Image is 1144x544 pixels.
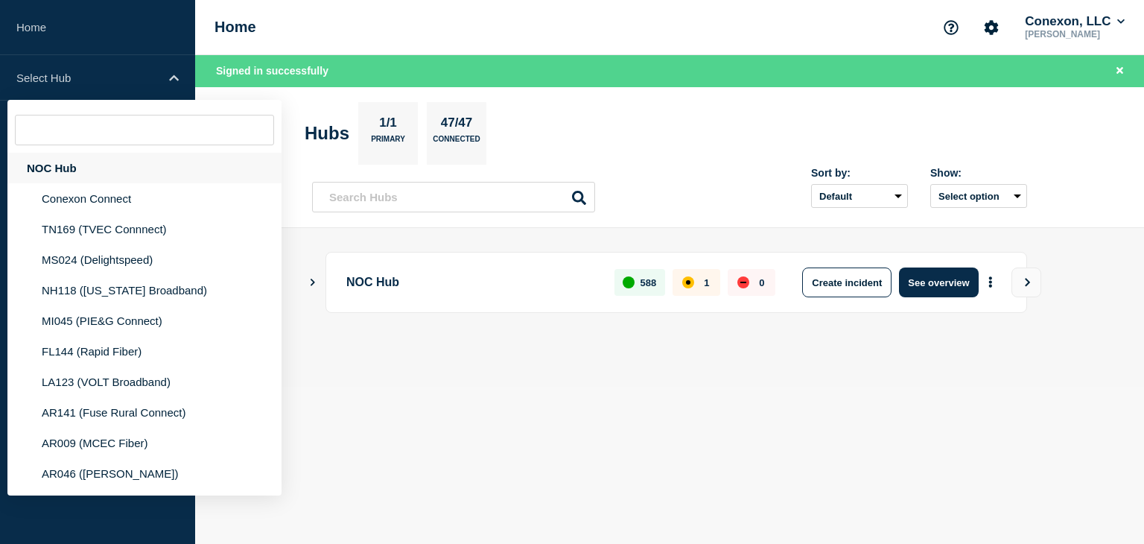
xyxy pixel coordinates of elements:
div: up [623,276,635,288]
button: Create incident [802,268,892,297]
li: Conexon Connect [7,183,282,214]
p: Connected [433,135,480,151]
button: View [1011,268,1041,297]
button: Select option [930,184,1027,208]
span: Signed in successfully [216,65,328,77]
button: See overview [899,268,978,297]
li: NH118 ([US_STATE] Broadband) [7,275,282,306]
button: Show Connected Hubs [309,277,317,288]
li: AR009 (MCEC Fiber) [7,428,282,458]
li: LA123 (VOLT Broadband) [7,367,282,397]
p: [PERSON_NAME] [1022,29,1128,39]
p: 1/1 [374,116,403,135]
button: Conexon, LLC [1022,14,1128,29]
div: down [737,276,749,288]
button: Account settings [976,12,1007,43]
button: More actions [981,269,1000,297]
p: 1 [704,277,709,288]
h2: Hubs [305,123,349,144]
div: affected [682,276,694,288]
li: MS024 (Delightspeed) [7,244,282,275]
button: Close banner [1110,63,1129,80]
p: 588 [641,277,657,288]
p: Primary [371,135,405,151]
p: Select Hub [16,72,159,84]
p: 47/47 [435,116,478,135]
li: MI045 (PIE&G Connect) [7,306,282,336]
div: Sort by: [811,167,908,179]
li: AR141 (Fuse Rural Connect) [7,397,282,428]
input: Search Hubs [312,182,595,212]
select: Sort by [811,184,908,208]
button: Support [935,12,967,43]
div: Show: [930,167,1027,179]
li: AR046 ([PERSON_NAME]) [7,458,282,489]
li: FL144 (Rapid Fiber) [7,336,282,367]
p: 0 [759,277,764,288]
div: NOC Hub [7,153,282,183]
h1: Home [214,19,256,36]
li: TN169 (TVEC Connnect) [7,214,282,244]
p: NOC Hub [346,268,597,297]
